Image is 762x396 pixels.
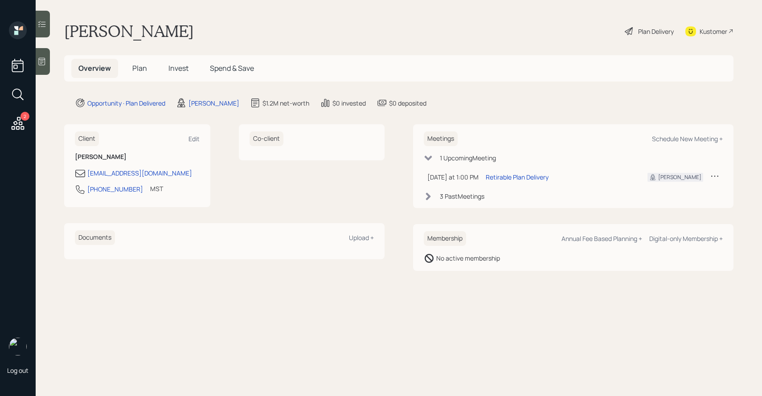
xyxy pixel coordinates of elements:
[9,338,27,355] img: sami-boghos-headshot.png
[649,234,723,243] div: Digital-only Membership +
[75,230,115,245] h6: Documents
[638,27,674,36] div: Plan Delivery
[87,184,143,194] div: [PHONE_NUMBER]
[75,153,200,161] h6: [PERSON_NAME]
[440,153,496,163] div: 1 Upcoming Meeting
[262,98,309,108] div: $1.2M net-worth
[188,135,200,143] div: Edit
[436,253,500,263] div: No active membership
[652,135,723,143] div: Schedule New Meeting +
[20,112,29,121] div: 2
[332,98,366,108] div: $0 invested
[389,98,426,108] div: $0 deposited
[132,63,147,73] span: Plan
[188,98,239,108] div: [PERSON_NAME]
[427,172,479,182] div: [DATE] at 1:00 PM
[424,231,466,246] h6: Membership
[700,27,727,36] div: Kustomer
[75,131,99,146] h6: Client
[150,184,163,193] div: MST
[168,63,188,73] span: Invest
[78,63,111,73] span: Overview
[486,172,549,182] div: Retirable Plan Delivery
[349,233,374,242] div: Upload +
[250,131,283,146] h6: Co-client
[658,173,701,181] div: [PERSON_NAME]
[64,21,194,41] h1: [PERSON_NAME]
[210,63,254,73] span: Spend & Save
[440,192,484,201] div: 3 Past Meeting s
[87,98,165,108] div: Opportunity · Plan Delivered
[561,234,642,243] div: Annual Fee Based Planning +
[7,366,29,375] div: Log out
[87,168,192,178] div: [EMAIL_ADDRESS][DOMAIN_NAME]
[424,131,458,146] h6: Meetings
